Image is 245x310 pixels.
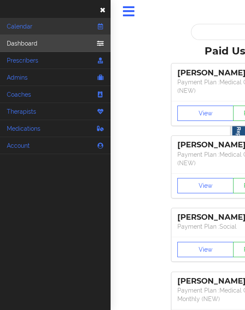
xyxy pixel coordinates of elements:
[177,242,234,257] button: View
[177,106,234,121] button: View
[177,178,234,193] button: View
[100,1,106,17] span: ×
